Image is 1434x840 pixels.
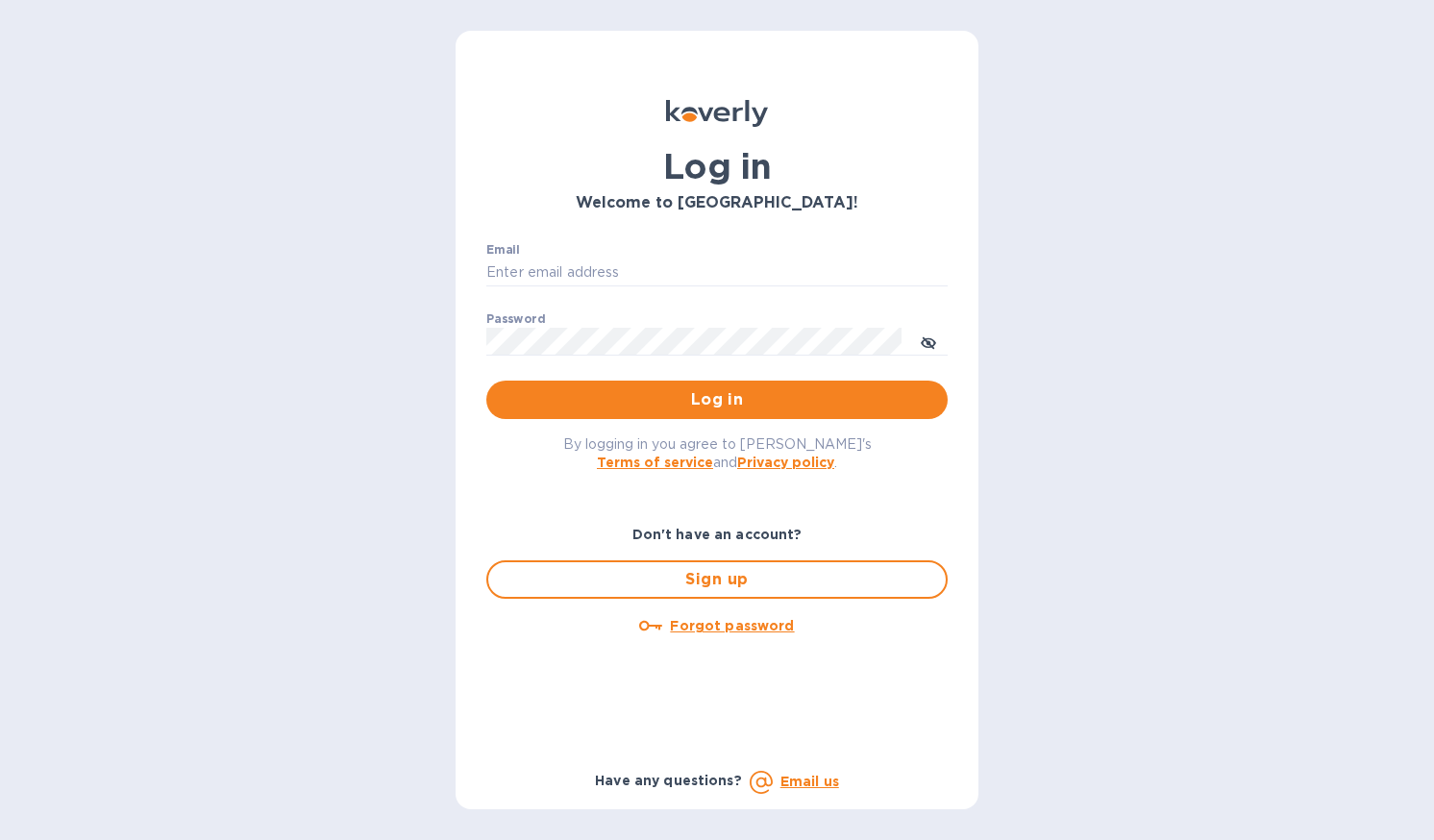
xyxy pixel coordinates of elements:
[666,100,768,127] img: Koverly
[486,313,545,325] label: Password
[597,455,713,470] a: Terms of service
[486,259,948,287] input: Enter email address
[486,560,948,599] button: Sign up
[670,618,794,633] u: Forgot password
[563,436,872,470] span: By logging in you agree to [PERSON_NAME]'s and .
[909,322,948,360] button: toggle password visibility
[737,455,834,470] a: Privacy policy
[632,527,803,542] b: Don't have an account?
[504,568,930,591] span: Sign up
[502,388,932,411] span: Log in
[595,773,742,788] b: Have any questions?
[780,774,839,789] a: Email us
[486,194,948,212] h3: Welcome to [GEOGRAPHIC_DATA]!
[486,381,948,419] button: Log in
[486,244,520,256] label: Email
[486,146,948,186] h1: Log in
